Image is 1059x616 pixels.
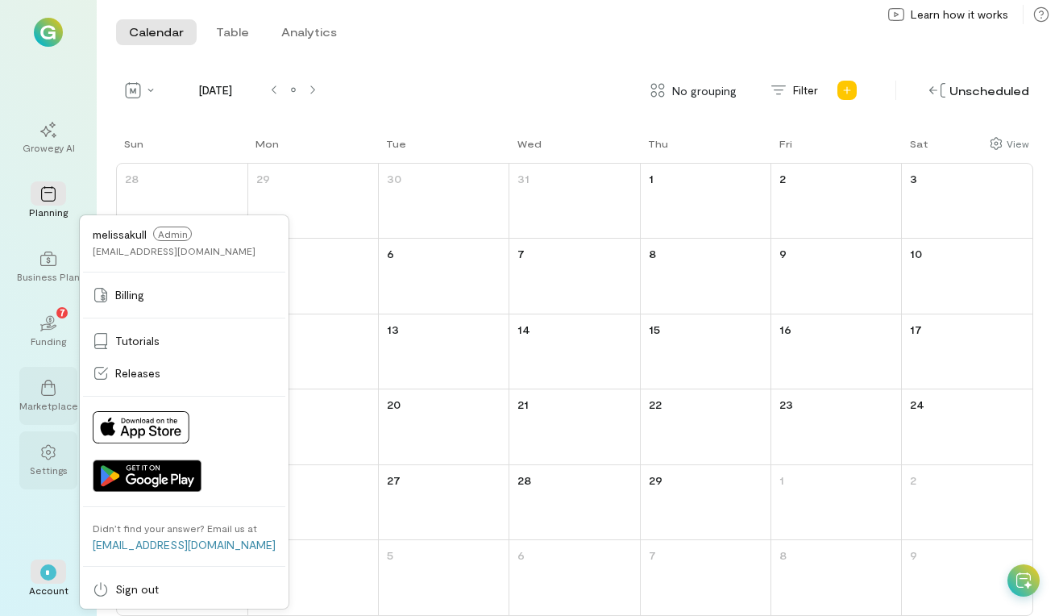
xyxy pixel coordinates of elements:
[776,543,790,567] a: March 8, 2024
[83,279,285,311] a: Billing
[19,302,77,360] a: Funding
[514,242,528,265] a: February 7, 2024
[19,173,77,231] a: Planning
[203,19,262,45] button: Table
[640,464,770,540] td: February 29, 2024
[93,411,189,443] img: Download on App Store
[646,167,657,190] a: February 1, 2024
[247,239,378,314] td: February 5, 2024
[771,135,795,163] a: Friday
[93,244,255,257] div: [EMAIL_ADDRESS][DOMAIN_NAME]
[379,314,509,389] td: February 13, 2024
[770,314,901,389] td: February 16, 2024
[153,227,192,241] span: Admin
[907,393,928,416] a: February 24, 2024
[640,389,770,465] td: February 22, 2024
[902,135,932,163] a: Saturday
[379,389,509,465] td: February 20, 2024
[30,464,68,477] div: Settings
[19,399,78,412] div: Marketplace
[384,242,397,265] a: February 6, 2024
[93,227,147,241] span: melissakull
[31,335,66,348] div: Funding
[115,581,159,597] span: Sign out
[29,206,68,219] div: Planning
[640,135,671,163] a: Thursday
[384,167,405,190] a: January 30, 2024
[648,137,668,150] div: Thu
[384,393,404,416] a: February 20, 2024
[770,239,901,314] td: February 9, 2024
[910,137,928,150] div: Sat
[911,6,1008,23] span: Learn how it works
[93,460,201,492] img: Get it on Google Play
[646,393,665,416] a: February 22, 2024
[115,365,160,381] span: Releases
[770,389,901,465] td: February 23, 2024
[640,239,770,314] td: February 8, 2024
[384,543,397,567] a: March 5, 2024
[386,137,406,150] div: Tue
[514,543,528,567] a: March 6, 2024
[83,325,285,357] a: Tutorials
[1007,136,1029,151] div: View
[247,389,378,465] td: February 19, 2024
[116,19,197,45] button: Calendar
[776,318,795,341] a: February 16, 2024
[514,318,534,341] a: February 14, 2024
[509,314,640,389] td: February 14, 2024
[247,314,378,389] td: February 12, 2024
[509,540,640,615] td: March 6, 2024
[925,78,1033,103] div: Unscheduled
[907,468,920,492] a: March 2, 2024
[247,135,282,163] a: Monday
[253,167,273,190] a: January 29, 2024
[834,77,860,103] div: Add new program
[384,468,404,492] a: February 27, 2024
[509,389,640,465] td: February 21, 2024
[115,287,144,303] span: Billing
[902,239,1032,314] td: February 10, 2024
[93,522,257,535] div: Didn’t find your answer? Email us at
[986,132,1033,155] div: Show columns
[509,464,640,540] td: February 28, 2024
[124,137,143,150] div: Sun
[672,82,737,99] span: No grouping
[29,584,69,597] div: Account
[115,333,160,349] span: Tutorials
[776,242,790,265] a: February 9, 2024
[17,270,80,283] div: Business Plan
[255,137,279,150] div: Mon
[902,164,1032,239] td: February 3, 2024
[779,137,792,150] div: Fri
[770,540,901,615] td: March 8, 2024
[19,431,77,489] a: Settings
[247,464,378,540] td: February 26, 2024
[646,318,663,341] a: February 15, 2024
[247,540,378,615] td: March 4, 2024
[640,540,770,615] td: March 7, 2024
[117,164,247,239] td: January 28, 2024
[93,538,276,551] a: [EMAIL_ADDRESS][DOMAIN_NAME]
[379,540,509,615] td: March 5, 2024
[902,464,1032,540] td: March 2, 2024
[83,573,285,606] a: Sign out
[902,314,1032,389] td: February 17, 2024
[793,82,818,98] span: Filter
[646,543,659,567] a: March 7, 2024
[640,314,770,389] td: February 15, 2024
[60,305,65,319] span: 7
[770,464,901,540] td: March 1, 2024
[268,19,350,45] button: Analytics
[776,167,789,190] a: February 2, 2024
[514,393,532,416] a: February 21, 2024
[902,389,1032,465] td: February 24, 2024
[19,238,77,296] a: Business Plan
[379,464,509,540] td: February 27, 2024
[514,167,533,190] a: January 31, 2024
[776,468,787,492] a: March 1, 2024
[384,318,402,341] a: February 13, 2024
[517,137,542,150] div: Wed
[509,135,545,163] a: Wednesday
[116,135,147,163] a: Sunday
